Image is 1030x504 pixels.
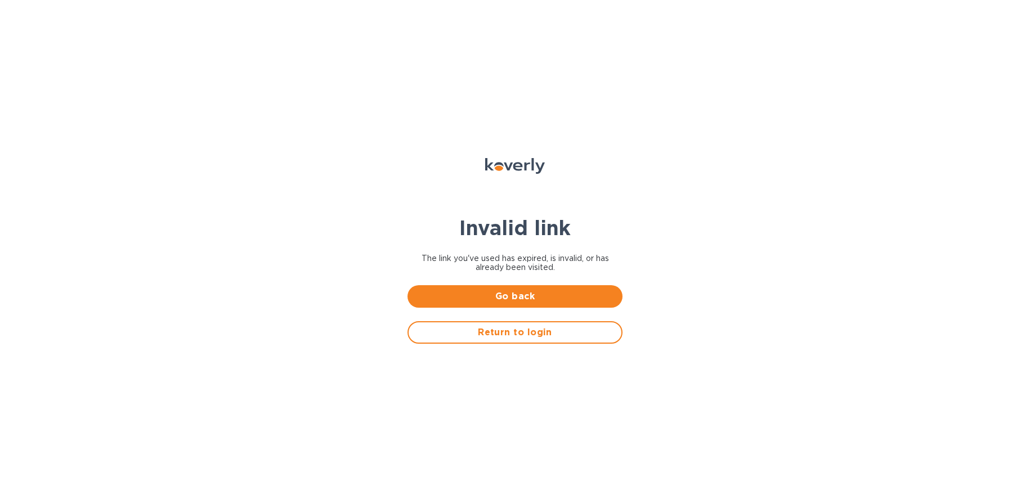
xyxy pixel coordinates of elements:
[418,326,612,339] span: Return to login
[407,321,623,344] button: Return to login
[485,158,545,174] img: Koverly
[459,215,571,240] b: Invalid link
[407,254,623,272] span: The link you've used has expired, is invalid, or has already been visited.
[407,285,623,308] button: Go back
[417,290,613,303] span: Go back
